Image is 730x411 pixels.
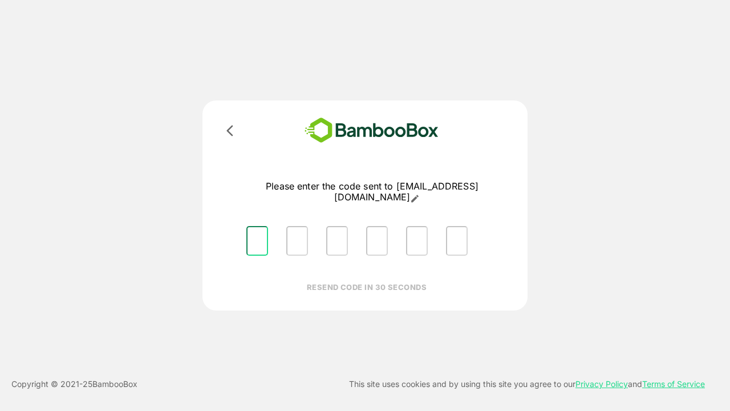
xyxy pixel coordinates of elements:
input: Please enter OTP character 3 [326,226,348,256]
p: This site uses cookies and by using this site you agree to our and [349,377,705,391]
input: Please enter OTP character 4 [366,226,388,256]
input: Please enter OTP character 2 [286,226,308,256]
a: Privacy Policy [575,379,628,389]
p: Copyright © 2021- 25 BambooBox [11,377,137,391]
input: Please enter OTP character 5 [406,226,428,256]
p: Please enter the code sent to [EMAIL_ADDRESS][DOMAIN_NAME] [237,181,507,203]
input: Please enter OTP character 6 [446,226,468,256]
input: Please enter OTP character 1 [246,226,268,256]
a: Terms of Service [642,379,705,389]
img: bamboobox [288,114,455,147]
